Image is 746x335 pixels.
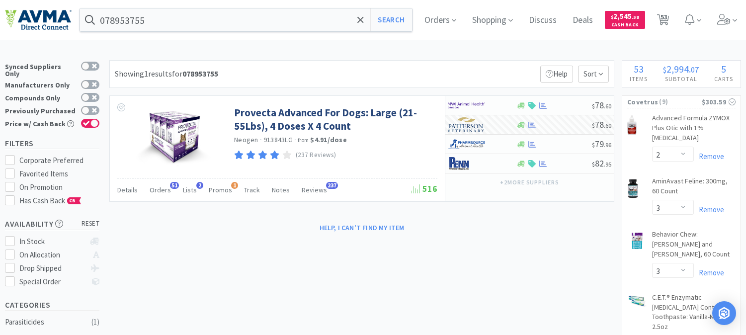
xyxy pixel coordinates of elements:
div: Synced Suppliers Only [5,62,76,77]
div: Showing 1 results [115,68,218,81]
span: $ [611,14,613,20]
div: Parasiticides [5,316,85,328]
div: Compounds Only [5,93,76,101]
img: 560be9fea8af4971b255f754bd453708_278386.jpg [136,106,213,170]
span: 2 [196,182,203,189]
h4: Carts [706,74,741,84]
div: Favorited Items [19,168,100,180]
span: 79 [592,138,611,150]
span: for [172,69,218,79]
span: 53 [634,63,644,75]
a: Behavior Chew: [PERSON_NAME] and [PERSON_NAME], 60 Count [652,230,736,263]
div: Drop Shipped [19,262,85,274]
button: +2more suppliers [495,175,564,189]
span: 51 [170,182,179,189]
span: 516 [412,183,437,194]
button: Search [370,8,412,31]
span: $ [592,141,595,149]
img: 7915dbd3f8974342a4dc3feb8efc1740_58.png [448,137,485,152]
span: 82 [592,158,611,169]
div: . [656,64,707,74]
span: . 58 [632,14,639,20]
span: $ [592,122,595,129]
span: · [294,135,296,144]
span: Reviews [302,185,327,194]
h5: Filters [5,138,99,149]
a: Provecta Advanced For Dogs: Large (21-55Lbs), 4 Doses X 4 Count [234,106,435,133]
a: Remove [694,268,724,277]
a: Discuss [525,16,561,25]
div: On Promotion [19,181,100,193]
span: reset [82,219,100,229]
span: . 60 [604,122,611,129]
img: dec5747cad6042789471a68aa383658f_37283.png [627,178,639,198]
span: $ [592,161,595,168]
div: On Allocation [19,249,85,261]
input: Search by item, sku, manufacturer, ingredient, size... [80,8,412,31]
span: ( 9 ) [658,97,701,107]
span: Lists [183,185,197,194]
span: . 96 [604,141,611,149]
img: f6b2451649754179b5b4e0c70c3f7cb0_2.png [448,98,485,113]
h5: Availability [5,218,99,230]
a: AminAvast Feline: 300mg, 60 Count [652,176,736,200]
span: . 60 [604,102,611,110]
p: (237 Reviews) [296,150,336,161]
span: Notes [272,185,290,194]
div: Special Order [19,276,85,288]
img: e1133ece90fa4a959c5ae41b0808c578_9.png [448,156,485,171]
span: 78 [592,99,611,111]
span: Sort [578,66,609,83]
span: Promos [209,185,232,194]
a: Deals [569,16,597,25]
button: Help, I can't find my item [314,219,411,236]
img: f5e969b455434c6296c6d81ef179fa71_3.png [448,117,485,132]
span: Track [244,185,260,194]
div: Price w/ Cash Back [5,119,76,127]
span: Covetrus [627,96,658,107]
span: Cash Back [611,22,639,29]
span: Details [117,185,138,194]
p: Help [540,66,573,83]
span: . 95 [604,161,611,168]
span: 5 [721,63,726,75]
span: 237 [326,182,338,189]
img: e4e33dab9f054f5782a47901c742baa9_102.png [5,9,72,30]
h4: Items [622,74,656,84]
div: In Stock [19,236,85,248]
span: 07 [691,65,699,75]
a: Advanced Formula ZYMOX Plus Otic with 1% [MEDICAL_DATA] [652,113,736,147]
span: $ [663,65,666,75]
div: Open Intercom Messenger [712,301,736,325]
h5: Categories [5,299,99,311]
span: 913843LG [263,135,293,144]
span: Has Cash Back [19,196,82,205]
span: 2,545 [611,11,639,21]
img: 681b1b4e6b9343e5b852ff4c99cff639_515938.png [627,232,647,250]
a: Remove [694,205,724,214]
span: from [298,137,309,144]
div: Corporate Preferred [19,155,100,167]
strong: 078953755 [182,69,218,79]
span: Orders [150,185,171,194]
span: $ [592,102,595,110]
a: $2,545.58Cash Back [605,6,645,33]
div: Manufacturers Only [5,80,76,88]
img: c2934308083a4fcd923904e0f13f0cdd_26269.png [627,295,647,307]
span: · [260,135,262,144]
span: 1 [231,182,238,189]
a: Neogen [234,135,258,144]
a: 53 [653,17,673,26]
a: Remove [694,152,724,161]
div: ( 1 ) [91,316,99,328]
h4: Subtotal [656,74,707,84]
span: CB [68,198,78,204]
strong: $4.91 / dose [310,135,347,144]
span: 2,994 [666,63,689,75]
div: $303.59 [702,96,736,107]
img: 178ba1d8cd1843d3920f32823816c1bf_34505.png [627,115,637,135]
div: Previously Purchased [5,106,76,114]
span: 78 [592,119,611,130]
